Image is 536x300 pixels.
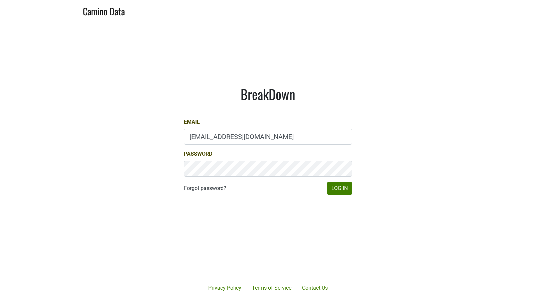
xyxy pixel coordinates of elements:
label: Password [184,150,212,158]
a: Camino Data [83,3,125,18]
a: Contact Us [297,281,333,295]
button: Log In [327,182,352,195]
h1: BreakDown [184,86,352,102]
a: Privacy Policy [203,281,247,295]
label: Email [184,118,200,126]
a: Forgot password? [184,184,226,192]
a: Terms of Service [247,281,297,295]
